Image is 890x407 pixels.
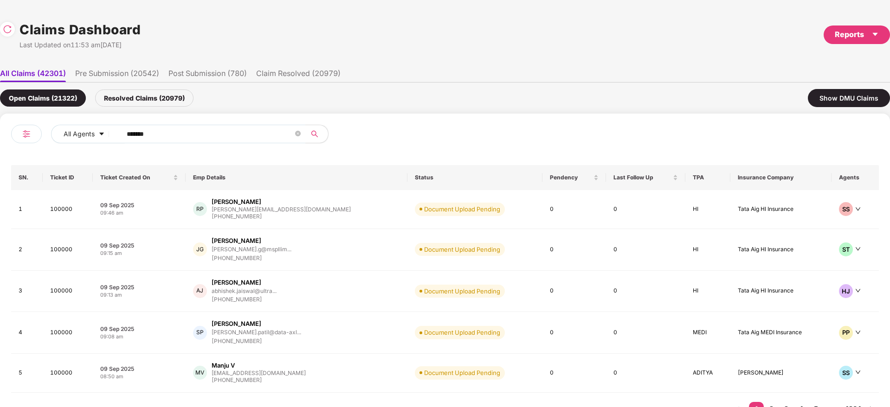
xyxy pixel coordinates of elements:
[424,245,500,254] div: Document Upload Pending
[100,365,178,373] div: 09 Sep 2025
[98,131,105,138] span: caret-down
[212,376,306,385] div: [PHONE_NUMBER]
[193,326,207,340] div: SP
[685,165,730,190] th: TPA
[685,271,730,312] td: HI
[685,190,730,229] td: HI
[542,229,606,271] td: 0
[730,312,832,354] td: Tata Aig MEDI Insurance
[21,128,32,140] img: svg+xml;base64,PHN2ZyB4bWxucz0iaHR0cDovL3d3dy53My5vcmcvMjAwMC9zdmciIHdpZHRoPSIyNCIgaGVpZ2h0PSIyNC...
[193,202,207,216] div: RP
[839,202,853,216] div: SS
[855,369,861,375] span: down
[685,229,730,271] td: HI
[186,165,407,190] th: Emp Details
[407,165,542,190] th: Status
[212,246,291,252] div: [PERSON_NAME].g@mspllim...
[855,206,861,212] span: down
[43,229,93,271] td: 100000
[424,286,500,296] div: Document Upload Pending
[212,361,235,370] div: Manju V
[51,125,125,143] button: All Agentscaret-down
[100,209,178,217] div: 09:46 am
[685,354,730,393] td: ADITYA
[855,246,861,252] span: down
[19,19,141,40] h1: Claims Dashboard
[193,284,207,298] div: AJ
[808,89,890,107] div: Show DMU Claims
[43,165,93,190] th: Ticket ID
[730,271,832,312] td: Tata Aig HI Insurance
[305,125,329,143] button: search
[11,229,43,271] td: 2
[19,40,141,50] div: Last Updated on 11:53 am[DATE]
[93,165,185,190] th: Ticket Created On
[95,89,193,107] div: Resolved Claims (20979)
[606,271,685,312] td: 0
[43,354,93,393] td: 100000
[613,174,671,181] span: Last Follow Up
[212,206,351,212] div: [PERSON_NAME][EMAIL_ADDRESS][DOMAIN_NAME]
[839,242,853,256] div: ST
[730,165,832,190] th: Insurance Company
[542,190,606,229] td: 0
[730,190,832,229] td: Tata Aig HI Insurance
[855,288,861,293] span: down
[100,249,178,257] div: 09:15 am
[212,236,261,245] div: [PERSON_NAME]
[424,328,500,337] div: Document Upload Pending
[295,131,301,136] span: close-circle
[43,190,93,229] td: 100000
[212,329,301,335] div: [PERSON_NAME].patil@data-axl...
[212,295,277,304] div: [PHONE_NUMBER]
[43,271,93,312] td: 100000
[212,288,277,294] div: abhishek.jaiswal@ultra...
[212,197,261,206] div: [PERSON_NAME]
[424,368,500,377] div: Document Upload Pending
[11,271,43,312] td: 3
[855,330,861,335] span: down
[839,284,853,298] div: HJ
[212,254,291,263] div: [PHONE_NUMBER]
[212,370,306,376] div: [EMAIL_ADDRESS][DOMAIN_NAME]
[212,337,301,346] div: [PHONE_NUMBER]
[542,312,606,354] td: 0
[835,29,879,40] div: Reports
[550,174,592,181] span: Pendency
[424,204,500,214] div: Document Upload Pending
[168,69,247,82] li: Post Submission (780)
[212,319,261,328] div: [PERSON_NAME]
[100,201,178,209] div: 09 Sep 2025
[839,366,853,380] div: SS
[212,278,261,287] div: [PERSON_NAME]
[100,283,178,291] div: 09 Sep 2025
[11,165,43,190] th: SN.
[542,354,606,393] td: 0
[295,130,301,139] span: close-circle
[256,69,341,82] li: Claim Resolved (20979)
[100,373,178,381] div: 08:50 am
[11,312,43,354] td: 4
[305,130,323,138] span: search
[606,354,685,393] td: 0
[542,165,606,190] th: Pendency
[193,366,207,380] div: MV
[832,165,879,190] th: Agents
[11,190,43,229] td: 1
[100,291,178,299] div: 09:13 am
[100,242,178,249] div: 09 Sep 2025
[730,229,832,271] td: Tata Aig HI Insurance
[606,312,685,354] td: 0
[100,325,178,333] div: 09 Sep 2025
[100,333,178,341] div: 09:08 am
[542,271,606,312] td: 0
[193,242,207,256] div: JG
[685,312,730,354] td: MEDI
[11,354,43,393] td: 5
[3,25,12,34] img: svg+xml;base64,PHN2ZyBpZD0iUmVsb2FkLTMyeDMyIiB4bWxucz0iaHR0cDovL3d3dy53My5vcmcvMjAwMC9zdmciIHdpZH...
[75,69,159,82] li: Pre Submission (20542)
[212,212,351,221] div: [PHONE_NUMBER]
[730,354,832,393] td: [PERSON_NAME]
[839,326,853,340] div: PP
[606,229,685,271] td: 0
